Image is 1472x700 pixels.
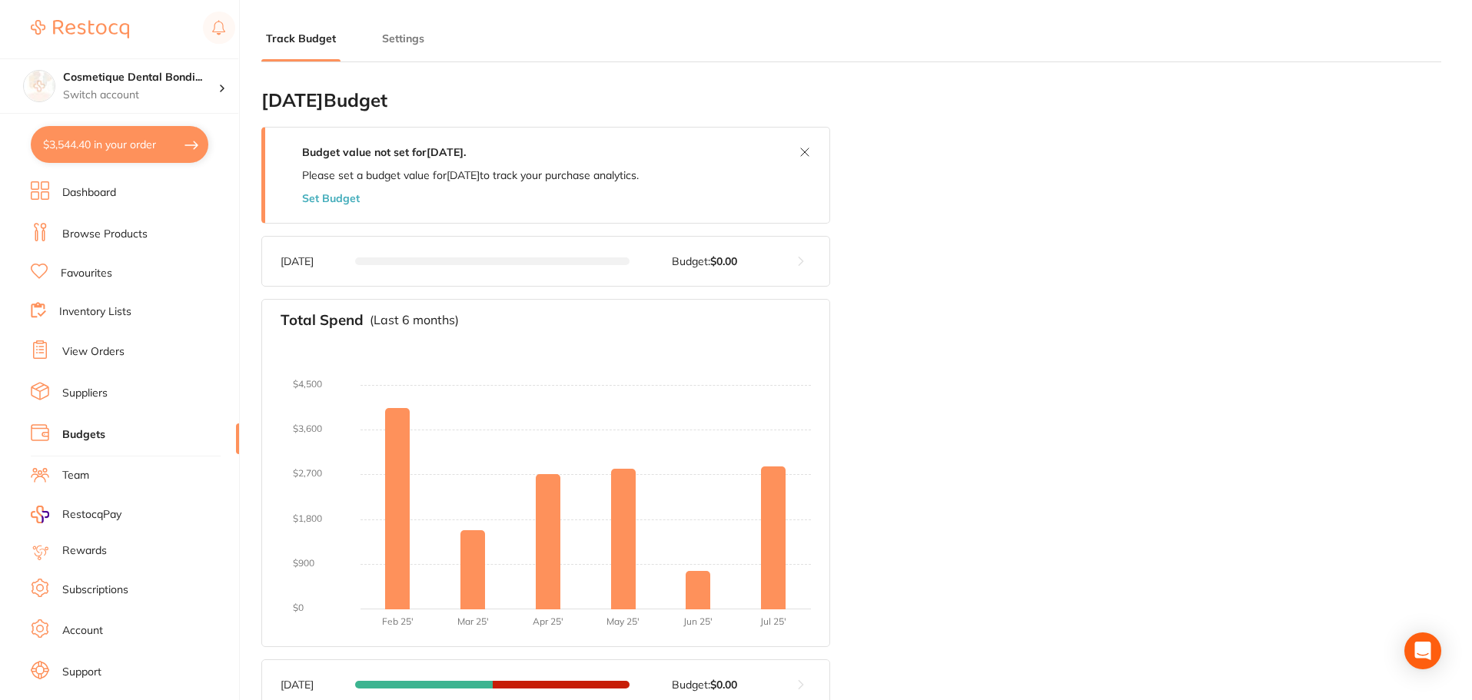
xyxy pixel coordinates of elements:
[62,468,89,483] a: Team
[281,312,364,329] h3: Total Spend
[377,32,429,46] button: Settings
[261,32,341,46] button: Track Budget
[24,71,55,101] img: Cosmetique Dental Bondi Junction
[31,126,208,163] button: $3,544.40 in your order
[62,386,108,401] a: Suppliers
[710,254,737,268] strong: $0.00
[31,20,129,38] img: Restocq Logo
[62,344,125,360] a: View Orders
[302,192,360,204] button: Set Budget
[370,313,459,327] p: (Last 6 months)
[62,227,148,242] a: Browse Products
[63,70,218,85] h4: Cosmetique Dental Bondi Junction
[31,506,49,523] img: RestocqPay
[61,266,112,281] a: Favourites
[281,255,349,267] p: [DATE]
[261,90,830,111] h2: [DATE] Budget
[302,145,466,159] strong: Budget value not set for [DATE] .
[31,506,121,523] a: RestocqPay
[62,427,105,443] a: Budgets
[62,623,103,639] a: Account
[62,582,128,598] a: Subscriptions
[63,88,218,103] p: Switch account
[62,185,116,201] a: Dashboard
[59,304,131,320] a: Inventory Lists
[302,169,639,181] p: Please set a budget value for [DATE] to track your purchase analytics.
[62,507,121,523] span: RestocqPay
[672,678,737,691] p: Budget:
[31,12,129,47] a: Restocq Logo
[710,678,737,692] strong: $0.00
[281,678,349,691] p: [DATE]
[62,543,107,559] a: Rewards
[672,255,737,267] p: Budget:
[62,665,101,680] a: Support
[1404,632,1441,669] div: Open Intercom Messenger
